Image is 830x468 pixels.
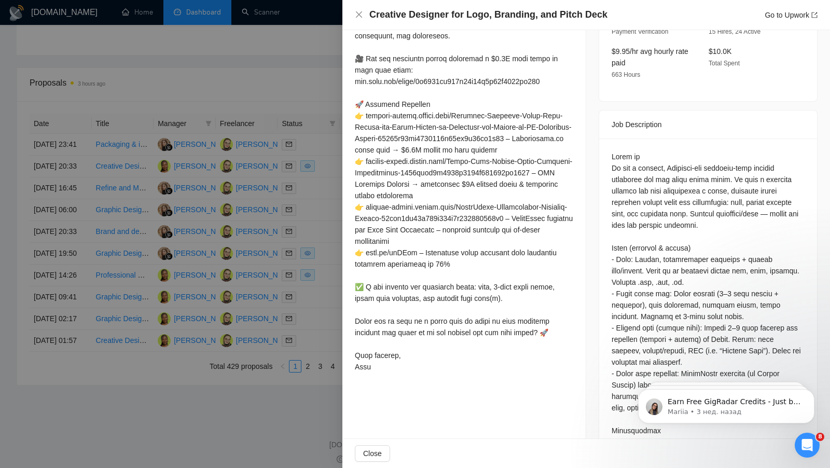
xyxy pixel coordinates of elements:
[612,47,688,67] span: $9.95/hr avg hourly rate paid
[355,10,363,19] span: close
[355,10,363,19] button: Close
[369,8,607,21] h4: Creative Designer for Logo, Branding, and Pitch Deck
[612,28,668,35] span: Payment Verification
[612,71,640,78] span: 663 Hours
[612,111,805,139] div: Job Description
[363,448,382,459] span: Close
[622,367,830,440] iframe: Intercom notifications сообщение
[816,433,824,441] span: 8
[709,47,731,56] span: $10.0K
[795,433,820,458] iframe: Intercom live chat
[709,60,740,67] span: Total Spent
[765,11,818,19] a: Go to Upworkexport
[709,28,760,35] span: 15 Hires, 24 Active
[355,445,390,462] button: Close
[811,12,818,18] span: export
